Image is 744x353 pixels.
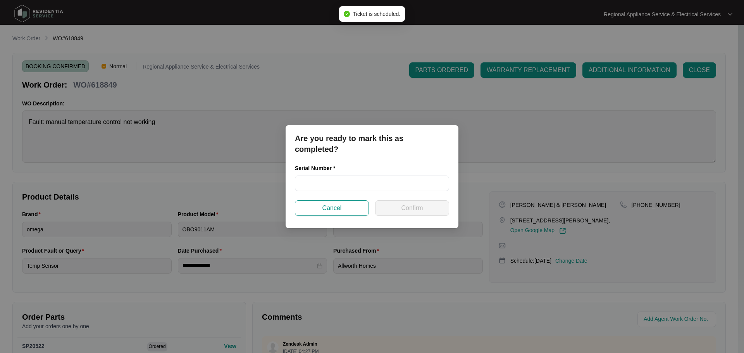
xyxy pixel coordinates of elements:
label: Serial Number * [295,164,341,172]
span: Cancel [322,203,342,213]
button: Confirm [375,200,449,216]
p: Are you ready to mark this as [295,133,449,144]
p: completed? [295,144,449,155]
button: Cancel [295,200,369,216]
span: Ticket is scheduled. [353,11,400,17]
span: check-circle [344,11,350,17]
